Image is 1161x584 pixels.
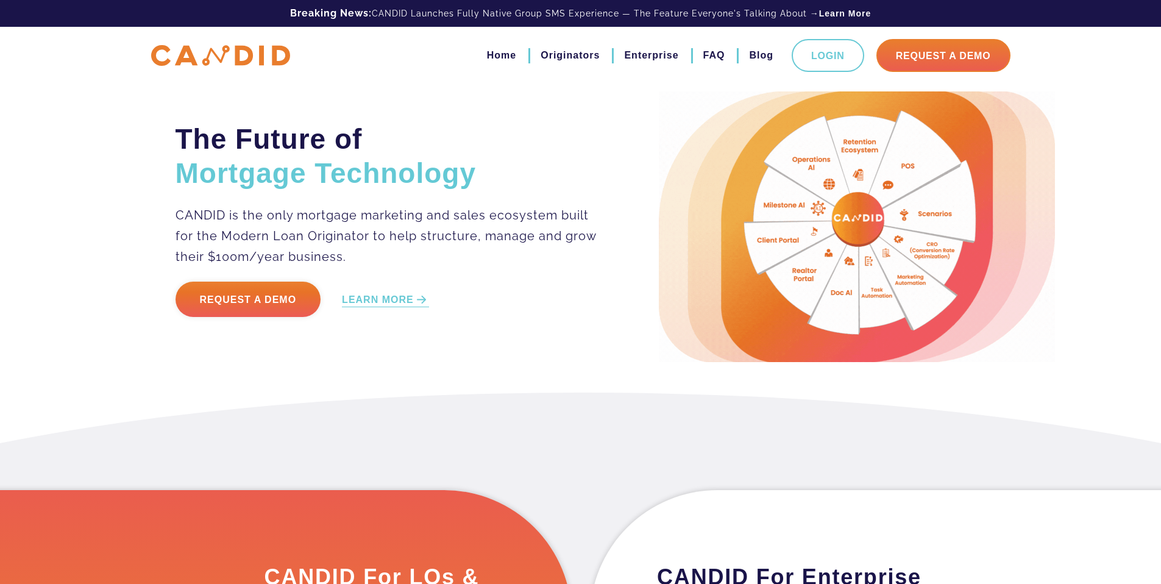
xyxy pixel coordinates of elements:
[792,39,864,72] a: Login
[703,45,725,66] a: FAQ
[624,45,678,66] a: Enterprise
[176,122,598,190] h2: The Future of
[487,45,516,66] a: Home
[819,7,871,20] a: Learn More
[342,293,429,307] a: LEARN MORE
[290,7,372,19] b: Breaking News:
[151,45,290,66] img: CANDID APP
[176,282,321,317] a: Request a Demo
[176,157,477,189] span: Mortgage Technology
[541,45,600,66] a: Originators
[876,39,1010,72] a: Request A Demo
[749,45,773,66] a: Blog
[659,91,1055,362] img: Candid Hero Image
[176,205,598,267] p: CANDID is the only mortgage marketing and sales ecosystem built for the Modern Loan Originator to...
